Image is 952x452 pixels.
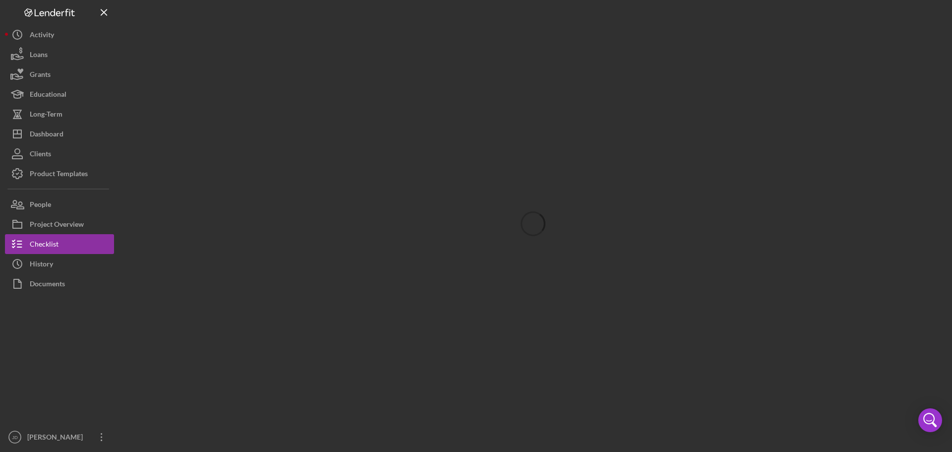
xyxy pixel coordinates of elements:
div: Project Overview [30,214,84,237]
button: Loans [5,45,114,65]
div: Grants [30,65,51,87]
button: JD[PERSON_NAME] [5,427,114,447]
div: Documents [30,274,65,296]
div: [PERSON_NAME] [25,427,89,450]
button: People [5,194,114,214]
button: Project Overview [5,214,114,234]
text: JD [12,435,18,440]
div: Activity [30,25,54,47]
div: Dashboard [30,124,63,146]
div: People [30,194,51,217]
button: Grants [5,65,114,84]
button: Documents [5,274,114,294]
button: Educational [5,84,114,104]
div: Loans [30,45,48,67]
button: Activity [5,25,114,45]
div: Educational [30,84,66,107]
div: Open Intercom Messenger [918,408,942,432]
button: Dashboard [5,124,114,144]
div: Long-Term [30,104,62,127]
button: Product Templates [5,164,114,184]
div: Product Templates [30,164,88,186]
button: History [5,254,114,274]
button: Clients [5,144,114,164]
div: History [30,254,53,276]
div: Clients [30,144,51,166]
button: Checklist [5,234,114,254]
button: Long-Term [5,104,114,124]
div: Checklist [30,234,59,257]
